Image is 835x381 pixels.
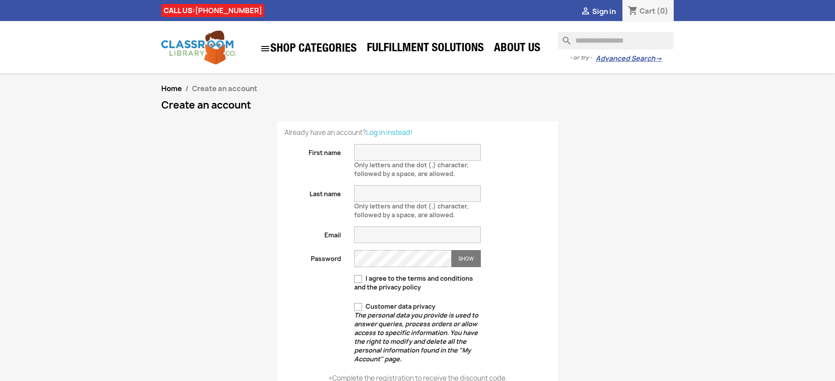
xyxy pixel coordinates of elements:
a: Log in instead! [366,128,412,137]
h1: Create an account [161,100,674,110]
span: Cart [640,6,655,16]
label: Email [278,226,348,240]
p: Already have an account? [284,128,551,137]
i:  [260,43,270,54]
label: Customer data privacy [354,302,481,363]
i: shopping_cart [628,6,638,17]
a: About Us [490,40,545,58]
a: Home [161,84,182,93]
a: Fulfillment Solutions [362,40,488,58]
span: Create an account [192,84,257,93]
span: - or try - [570,53,596,62]
span: → [655,54,662,63]
label: I agree to the terms and conditions and the privacy policy [354,274,481,292]
span: Sign in [592,7,616,16]
div: CALL US: [161,4,264,17]
a: SHOP CATEGORIES [256,39,361,58]
span: Only letters and the dot (.) character, followed by a space, are allowed. [354,198,469,219]
label: Password [278,250,348,263]
span: Only letters and the dot (.) character, followed by a space, are allowed. [354,157,469,178]
input: Search [558,32,674,49]
span: (0) [657,6,668,16]
a:  Sign in [580,7,616,16]
a: [PHONE_NUMBER] [195,6,262,15]
label: Last name [278,185,348,198]
i:  [580,7,591,17]
label: First name [278,144,348,157]
input: Password input [354,250,451,267]
img: Classroom Library Company [161,31,236,64]
i: search [558,32,569,42]
a: Advanced Search→ [596,54,662,63]
button: Show [451,250,481,267]
em: The personal data you provide is used to answer queries, process orders or allow access to specif... [354,311,478,363]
